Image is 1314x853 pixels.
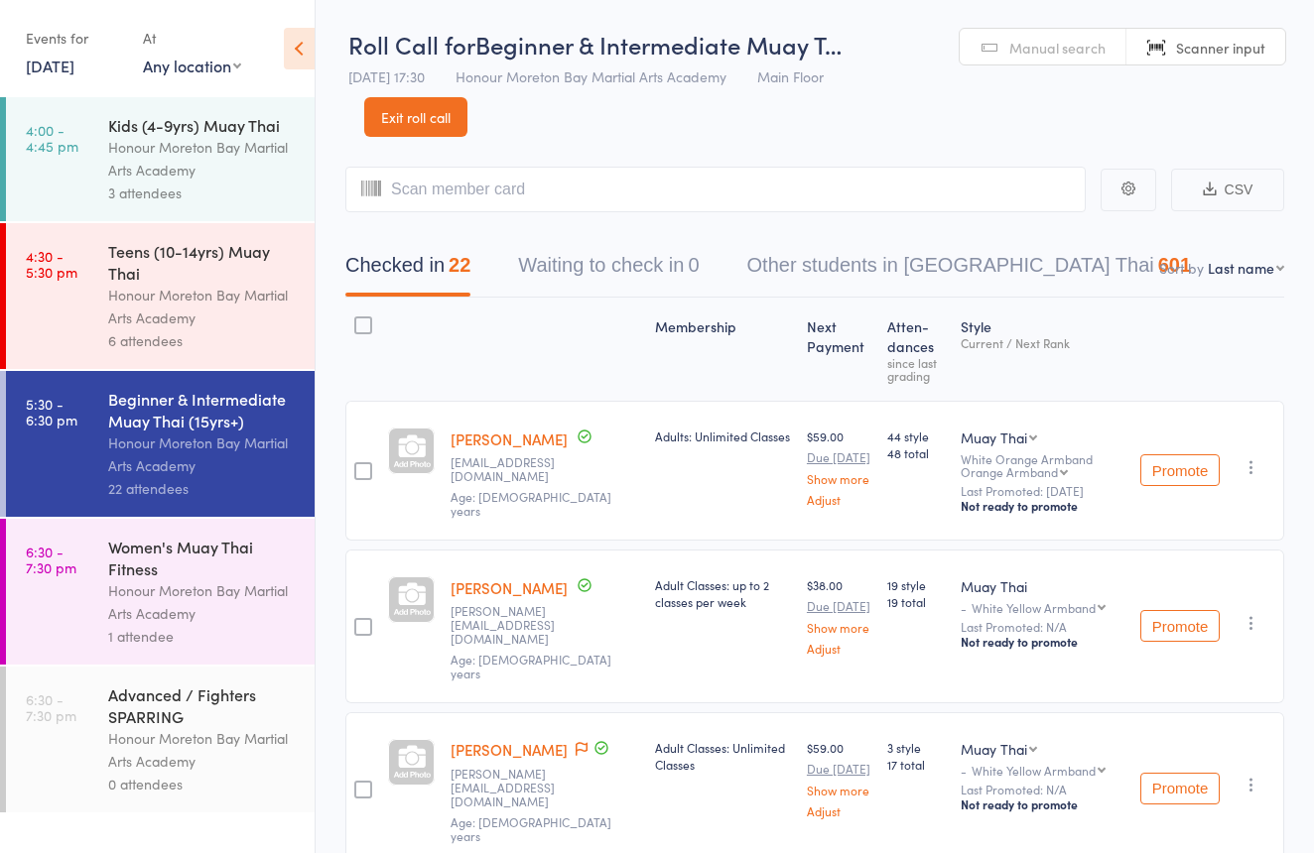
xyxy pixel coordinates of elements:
[475,28,842,61] span: Beginner & Intermediate Muay T…
[961,498,1124,514] div: Not ready to promote
[26,544,76,575] time: 6:30 - 7:30 pm
[807,621,871,634] a: Show more
[1140,773,1220,804] button: Promote
[26,22,123,55] div: Events for
[1158,254,1191,276] div: 601
[961,634,1124,650] div: Not ready to promote
[807,804,871,817] a: Adjust
[451,739,568,760] a: [PERSON_NAME]
[449,254,470,276] div: 22
[1208,258,1274,278] div: Last name
[451,488,611,519] span: Age: [DEMOGRAPHIC_DATA] years
[807,576,871,655] div: $38.00
[6,223,315,369] a: 4:30 -5:30 pmTeens (10-14yrs) Muay ThaiHonour Moreton Bay Martial Arts Academy6 attendees
[345,167,1086,212] input: Scan member card
[887,356,945,382] div: since last grading
[451,455,639,484] small: kiaraallatt02@gmail.com
[26,55,74,76] a: [DATE]
[655,427,791,444] div: Adults: Unlimited Classes
[108,773,298,795] div: 0 attendees
[961,427,1027,447] div: Muay Thai
[647,306,799,392] div: Membership
[108,727,298,773] div: Honour Moreton Bay Martial Arts Academy
[972,764,1096,777] div: White Yellow Armband
[879,306,953,392] div: Atten­dances
[961,601,1124,614] div: -
[961,484,1124,498] small: Last Promoted: [DATE]
[108,477,298,500] div: 22 attendees
[757,66,824,86] span: Main Floor
[456,66,726,86] span: Honour Moreton Bay Martial Arts Academy
[972,601,1096,614] div: White Yellow Armband
[747,244,1192,297] button: Other students in [GEOGRAPHIC_DATA] Thai601
[108,431,298,477] div: Honour Moreton Bay Martial Arts Academy
[26,248,77,280] time: 4:30 - 5:30 pm
[807,784,871,796] a: Show more
[807,450,871,464] small: Due [DATE]
[451,577,568,598] a: [PERSON_NAME]
[961,576,1124,596] div: Muay Thai
[807,762,871,776] small: Due [DATE]
[688,254,699,276] div: 0
[451,767,639,809] small: Naomi-campbell-lol@live.com
[1140,610,1220,642] button: Promote
[143,22,241,55] div: At
[6,97,315,221] a: 4:00 -4:45 pmKids (4-9yrs) Muay ThaiHonour Moreton Bay Martial Arts Academy3 attendees
[108,182,298,204] div: 3 attendees
[807,472,871,485] a: Show more
[108,579,298,625] div: Honour Moreton Bay Martial Arts Academy
[807,599,871,613] small: Due [DATE]
[655,739,791,773] div: Adult Classes: Unlimited Classes
[345,244,470,297] button: Checked in22
[108,388,298,431] div: Beginner & Intermediate Muay Thai (15yrs+)
[451,813,611,844] span: Age: [DEMOGRAPHIC_DATA] years
[807,739,871,817] div: $59.00
[108,240,298,284] div: Teens (10-14yrs) Muay Thai
[887,756,945,773] span: 17 total
[348,66,425,86] span: [DATE] 17:30
[143,55,241,76] div: Any location
[655,576,791,610] div: Adult Classes: up to 2 classes per week
[26,396,77,427] time: 5:30 - 6:30 pm
[108,136,298,182] div: Honour Moreton Bay Martial Arts Academy
[887,444,945,461] span: 48 total
[961,783,1124,796] small: Last Promoted: N/A
[887,593,945,610] span: 19 total
[348,28,475,61] span: Roll Call for
[1140,454,1220,486] button: Promote
[887,739,945,756] span: 3 style
[108,114,298,136] div: Kids (4-9yrs) Muay Thai
[1176,38,1265,58] span: Scanner input
[807,493,871,506] a: Adjust
[518,244,699,297] button: Waiting to check in0
[961,796,1124,812] div: Not ready to promote
[1009,38,1106,58] span: Manual search
[26,122,78,154] time: 4:00 - 4:45 pm
[108,536,298,579] div: Women's Muay Thai Fitness
[1171,169,1284,211] button: CSV
[961,336,1124,349] div: Current / Next Rank
[887,576,945,593] span: 19 style
[451,651,611,681] span: Age: [DEMOGRAPHIC_DATA] years
[108,329,298,352] div: 6 attendees
[961,764,1124,777] div: -
[108,625,298,648] div: 1 attendee
[364,97,467,137] a: Exit roll call
[961,620,1124,634] small: Last Promoted: N/A
[961,739,1027,759] div: Muay Thai
[108,683,298,727] div: Advanced / Fighters SPARRING
[961,465,1058,478] div: Orange Armband
[807,642,871,655] a: Adjust
[953,306,1132,392] div: Style
[799,306,879,392] div: Next Payment
[6,371,315,517] a: 5:30 -6:30 pmBeginner & Intermediate Muay Thai (15yrs+)Honour Moreton Bay Martial Arts Academy22 ...
[887,427,945,444] span: 44 style
[961,452,1124,478] div: White Orange Armband
[451,604,639,647] small: riley.chug346@gmail.com
[451,428,568,449] a: [PERSON_NAME]
[1159,258,1204,278] label: Sort by
[26,691,76,723] time: 6:30 - 7:30 pm
[807,427,871,506] div: $59.00
[6,519,315,665] a: 6:30 -7:30 pmWomen's Muay Thai FitnessHonour Moreton Bay Martial Arts Academy1 attendee
[6,667,315,812] a: 6:30 -7:30 pmAdvanced / Fighters SPARRINGHonour Moreton Bay Martial Arts Academy0 attendees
